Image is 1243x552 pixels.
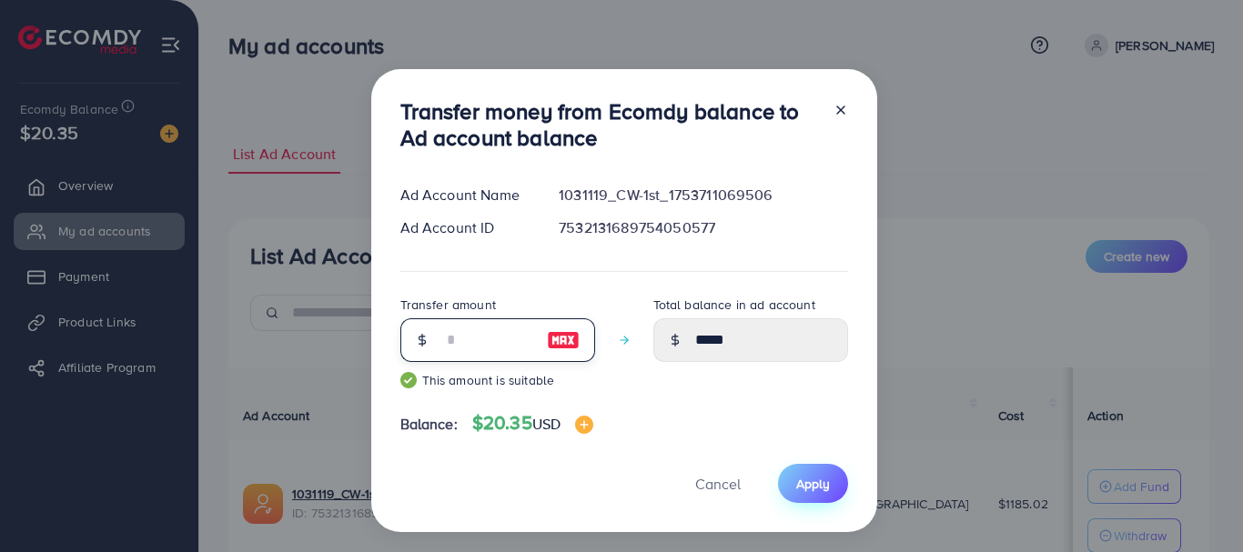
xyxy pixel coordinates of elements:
div: Ad Account Name [386,185,545,206]
span: USD [532,414,561,434]
span: Balance: [400,414,458,435]
img: image [547,329,580,351]
div: Ad Account ID [386,217,545,238]
h3: Transfer money from Ecomdy balance to Ad account balance [400,98,819,151]
div: 7532131689754050577 [544,217,862,238]
iframe: Chat [1166,470,1229,538]
span: Apply [796,475,830,493]
h4: $20.35 [472,412,593,435]
button: Cancel [672,464,763,503]
img: guide [400,372,417,388]
div: 1031119_CW-1st_1753711069506 [544,185,862,206]
label: Transfer amount [400,296,496,314]
button: Apply [778,464,848,503]
span: Cancel [695,474,741,494]
img: image [575,416,593,434]
small: This amount is suitable [400,371,595,389]
label: Total balance in ad account [653,296,815,314]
